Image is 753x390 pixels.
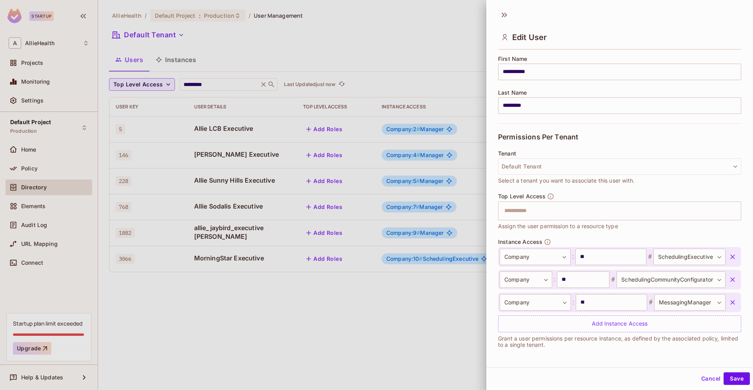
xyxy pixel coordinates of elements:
span: Permissions Per Tenant [498,133,578,141]
div: MessagingManager [654,294,726,311]
div: SchedulingCommunityConfigurator [617,271,726,288]
div: Company [500,249,571,265]
span: Instance Access [498,239,542,245]
span: Edit User [512,33,547,42]
span: First Name [498,56,527,62]
div: Add Instance Access [498,315,741,332]
button: Open [737,210,738,211]
span: # [646,252,653,262]
span: Select a tenant you want to associate this user with. [498,176,635,185]
span: Tenant [498,150,516,157]
span: : [571,298,576,307]
span: # [609,275,617,284]
div: Company [500,271,552,288]
span: # [647,298,654,307]
div: Company [500,294,571,311]
span: Last Name [498,90,527,96]
button: Save [724,372,750,385]
button: Cancel [698,372,724,385]
span: Assign the user permission to a resource type [498,222,618,231]
span: Top Level Access [498,193,546,200]
p: Grant a user permissions per resource instance, as defined by the associated policy, limited to a... [498,335,741,348]
span: : [552,275,557,284]
div: SchedulingExecutive [653,249,726,265]
button: Default Tenant [498,158,741,175]
span: : [571,252,575,262]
